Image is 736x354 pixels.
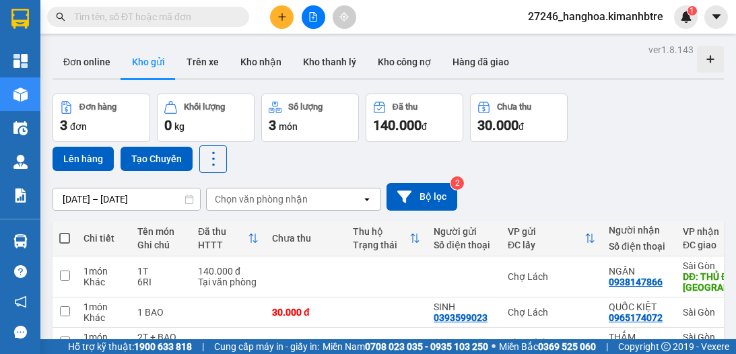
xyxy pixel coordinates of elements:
span: 3 [60,117,67,133]
span: search [56,12,65,22]
img: warehouse-icon [13,121,28,135]
strong: 0708 023 035 - 0935 103 250 [365,341,488,352]
span: Miền Bắc [499,339,596,354]
div: Khác [83,312,124,323]
span: Hỗ trợ kỹ thuật: [68,339,192,354]
button: Trên xe [176,46,230,78]
span: question-circle [14,265,27,278]
div: Tên món [137,226,185,237]
span: 1 [690,6,694,15]
strong: 1900 633 818 [134,341,192,352]
div: Đã thu [393,102,417,112]
span: notification [14,295,27,308]
sup: 1 [688,6,697,15]
div: 1 món [83,332,124,343]
div: Chọn văn phòng nhận [215,192,308,206]
div: Ghi chú [137,240,185,250]
div: 140.000 đ [198,266,259,277]
div: 1 BAO [137,307,185,318]
input: Select a date range. [53,188,200,210]
div: SINH [434,302,494,312]
div: 30.000 đ [272,307,339,318]
span: aim [339,12,349,22]
span: file-add [308,12,318,22]
div: Chưa thu [272,233,339,244]
img: icon-new-feature [680,11,692,23]
span: message [14,326,27,339]
div: Đơn hàng [79,102,116,112]
div: Chợ Lách [508,307,595,318]
div: 1 món [83,266,124,277]
button: Đã thu140.000đ [366,94,463,142]
div: 1 món [83,302,124,312]
span: caret-down [710,11,723,23]
div: Số điện thoại [434,240,494,250]
button: Hàng đã giao [442,46,520,78]
img: logo-vxr [11,9,29,29]
span: 3 [269,117,276,133]
button: caret-down [704,5,728,29]
div: ĐC lấy [508,240,584,250]
button: Đơn hàng3đơn [53,94,150,142]
div: 0938147866 [609,277,663,287]
div: 0393599023 [434,312,488,323]
img: dashboard-icon [13,54,28,68]
div: Khác [83,277,124,287]
span: đơn [70,121,87,132]
span: | [202,339,204,354]
div: 1T [137,266,185,277]
svg: open [362,194,372,205]
span: Miền Nam [323,339,488,354]
button: file-add [302,5,325,29]
div: 0965174072 [609,312,663,323]
button: Đơn online [53,46,121,78]
span: đ [422,121,427,132]
div: HTTT [198,240,248,250]
button: Chưa thu30.000đ [470,94,568,142]
sup: 2 [450,176,464,190]
div: NGÂN [609,266,669,277]
button: Kho gửi [121,46,176,78]
span: kg [174,121,185,132]
button: Khối lượng0kg [157,94,255,142]
span: plus [277,12,287,22]
div: Số điện thoại [609,241,669,252]
div: 6RI [137,277,185,287]
span: 30.000 [477,117,518,133]
div: VP gửi [508,226,584,237]
img: warehouse-icon [13,87,28,102]
th: Toggle SortBy [191,221,265,256]
button: aim [333,5,356,29]
button: Tạo Chuyến [121,147,193,171]
img: warehouse-icon [13,234,28,248]
div: Tạo kho hàng mới [697,46,724,73]
span: món [279,121,298,132]
div: THẮM [609,332,669,343]
span: 27246_hanghoa.kimanhbtre [517,8,674,25]
div: Chưa thu [497,102,531,112]
div: ver 1.8.143 [648,42,694,57]
div: Số lượng [288,102,323,112]
div: Tại văn phòng [198,277,259,287]
span: 140.000 [373,117,422,133]
div: Khối lượng [184,102,225,112]
div: Người gửi [434,226,494,237]
button: Bộ lọc [387,183,457,211]
span: 0 [164,117,172,133]
div: 2T + BAO [137,332,185,343]
div: Chợ Lách [508,271,595,282]
span: copyright [661,342,671,351]
span: ⚪️ [492,344,496,349]
div: Thu hộ [353,226,409,237]
div: 0982628942 [434,337,488,348]
span: đ [518,121,524,132]
div: QUỐC KIỆT [609,302,669,312]
img: warehouse-icon [13,155,28,169]
button: plus [270,5,294,29]
img: solution-icon [13,188,28,203]
button: Kho công nợ [367,46,442,78]
button: Lên hàng [53,147,114,171]
div: Chi tiết [83,233,124,244]
th: Toggle SortBy [346,221,427,256]
div: Trạng thái [353,240,409,250]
